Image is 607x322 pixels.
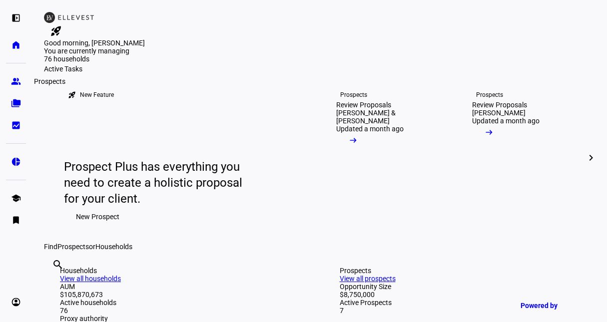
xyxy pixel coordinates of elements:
div: Prospect Plus has everything you need to create a holistic proposal for your client. [64,159,250,207]
a: group [6,71,26,91]
a: Powered by [516,296,592,315]
div: Prospects [340,267,580,275]
mat-icon: arrow_right_alt [484,127,494,137]
div: Active Tasks [44,65,595,73]
mat-icon: rocket_launch [68,91,76,99]
eth-mat-symbol: home [11,40,21,50]
div: Prospects [476,91,503,99]
div: Updated a month ago [472,117,540,125]
div: Updated a month ago [336,125,404,133]
eth-mat-symbol: account_circle [11,297,21,307]
mat-icon: rocket_launch [50,25,62,37]
div: Review Proposals [336,101,391,109]
div: Active households [60,299,300,307]
a: folder_copy [6,93,26,113]
eth-mat-symbol: bid_landscape [11,120,21,130]
eth-mat-symbol: left_panel_open [11,13,21,23]
mat-icon: arrow_right_alt [348,135,358,145]
div: New Feature [80,91,114,99]
eth-mat-symbol: group [11,76,21,86]
eth-mat-symbol: school [11,193,21,203]
a: ProspectsReview Proposals[PERSON_NAME] & [PERSON_NAME]Updated a month ago [320,73,448,243]
div: 7 [340,307,580,315]
a: pie_chart [6,152,26,172]
div: Review Proposals [472,101,527,109]
div: [PERSON_NAME] & [PERSON_NAME] [336,109,432,125]
input: Enter name of prospect or household [52,272,54,284]
div: Good morning, [PERSON_NAME] [44,39,595,47]
a: View all prospects [340,275,396,283]
span: Prospects [57,243,89,251]
a: bid_landscape [6,115,26,135]
div: Find or [44,243,595,251]
div: Prospects [340,91,367,99]
div: $105,870,673 [60,291,300,299]
button: New Prospect [64,207,131,227]
div: Active Prospects [340,299,580,307]
div: [PERSON_NAME] [472,109,526,117]
eth-mat-symbol: pie_chart [11,157,21,167]
mat-icon: search [52,259,64,271]
div: Prospects [30,75,69,87]
span: You are currently managing [44,47,129,55]
div: AUM [60,283,300,291]
a: ProspectsReview Proposals[PERSON_NAME]Updated a month ago [456,73,584,243]
eth-mat-symbol: folder_copy [11,98,21,108]
span: New Prospect [76,207,119,227]
span: Households [95,243,132,251]
div: Households [60,267,300,275]
div: 76 [60,307,300,315]
div: Opportunity Size [340,283,580,291]
div: $8,750,000 [340,291,580,299]
a: View all households [60,275,121,283]
div: 76 households [44,55,144,65]
mat-icon: chevron_right [585,152,597,164]
eth-mat-symbol: bookmark [11,215,21,225]
a: home [6,35,26,55]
